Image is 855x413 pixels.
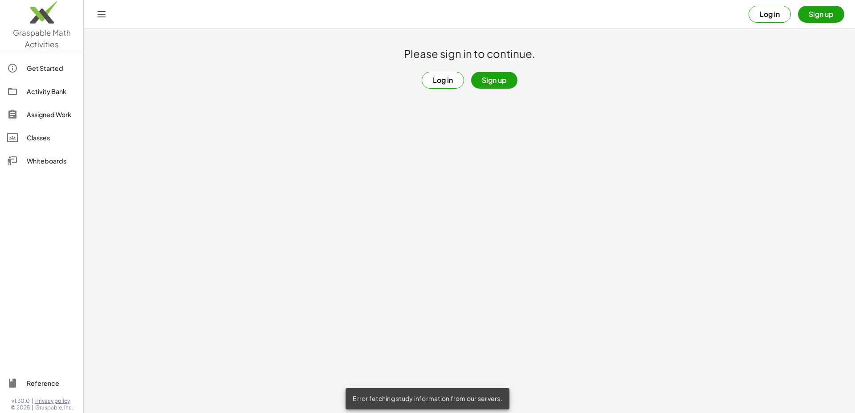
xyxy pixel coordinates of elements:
div: Get Started [27,63,76,74]
span: | [32,397,33,405]
button: Log in [749,6,791,23]
span: Graspable Math Activities [13,28,71,49]
span: v1.30.0 [12,397,30,405]
a: Get Started [4,57,80,79]
div: Classes [27,132,76,143]
a: Assigned Work [4,104,80,125]
div: Whiteboards [27,155,76,166]
button: Sign up [471,72,517,89]
button: Toggle navigation [94,7,109,21]
a: Reference [4,372,80,394]
div: Assigned Work [27,109,76,120]
div: Error fetching study information from our servers. [346,388,509,409]
a: Classes [4,127,80,148]
h1: Please sign in to continue. [404,47,535,61]
div: Activity Bank [27,86,76,97]
span: Graspable, Inc. [35,404,73,411]
button: Log in [422,72,464,89]
button: Sign up [798,6,844,23]
span: | [32,404,33,411]
a: Whiteboards [4,150,80,172]
a: Privacy policy [35,397,73,405]
span: © 2025 [11,404,30,411]
a: Activity Bank [4,81,80,102]
div: Reference [27,378,76,388]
